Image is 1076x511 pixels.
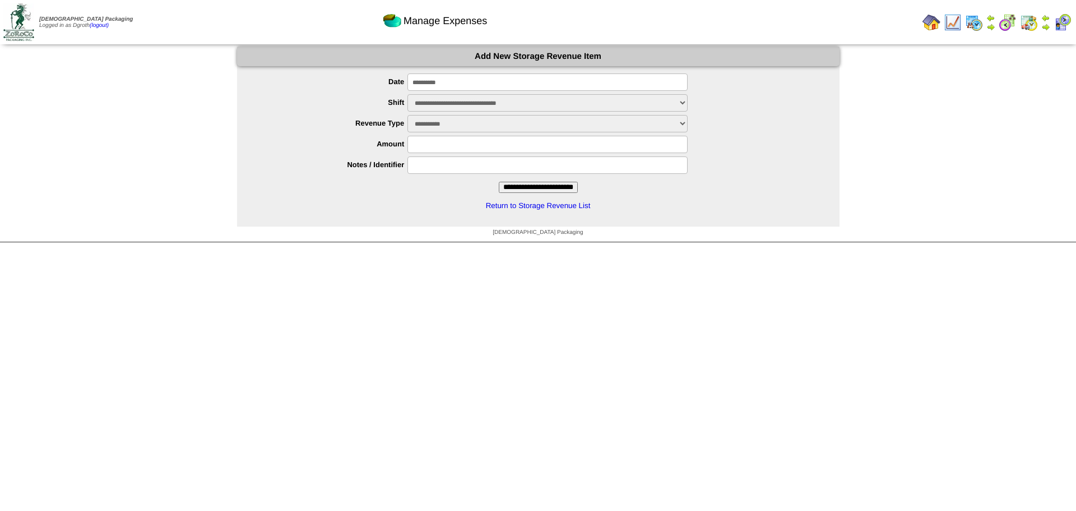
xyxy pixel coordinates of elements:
[1054,13,1072,31] img: calendarcustomer.gif
[944,13,962,31] img: line_graph.gif
[986,13,995,22] img: arrowleft.gif
[403,15,487,27] span: Manage Expenses
[486,201,591,210] a: Return to Storage Revenue List
[1041,13,1050,22] img: arrowleft.gif
[383,12,401,30] img: pie_chart2.png
[3,3,34,41] img: zoroco-logo-small.webp
[1020,13,1038,31] img: calendarinout.gif
[922,13,940,31] img: home.gif
[493,229,583,236] span: [DEMOGRAPHIC_DATA] Packaging
[986,22,995,31] img: arrowright.gif
[237,47,840,66] div: Add New Storage Revenue Item
[259,140,408,148] label: Amount
[90,22,109,29] a: (logout)
[259,160,408,169] label: Notes / Identifier
[1041,22,1050,31] img: arrowright.gif
[965,13,983,31] img: calendarprod.gif
[999,13,1017,31] img: calendarblend.gif
[259,77,408,86] label: Date
[39,16,133,29] span: Logged in as Dgroth
[39,16,133,22] span: [DEMOGRAPHIC_DATA] Packaging
[259,119,408,127] label: Revenue Type
[259,98,408,107] label: Shift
